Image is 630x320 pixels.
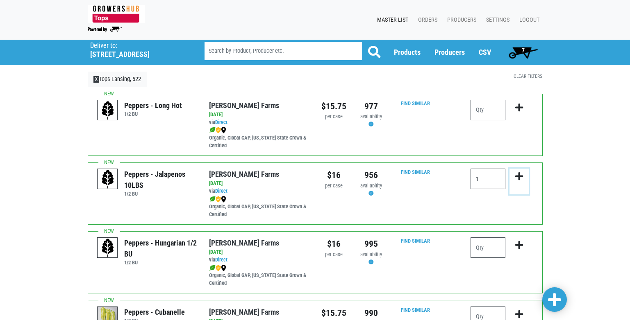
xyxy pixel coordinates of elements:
[216,265,221,271] img: safety-e55c860ca8c00a9c171001a62a92dabd.png
[98,238,118,258] img: placeholder-variety-43d6402dacf2d531de610a020419775a.svg
[124,237,197,259] div: Peppers - Hungarian 1/2 BU
[209,111,309,119] div: [DATE]
[209,187,309,195] div: via
[124,306,185,318] div: Peppers - Cubanelle
[215,188,227,194] a: Direct
[209,248,309,256] div: [DATE]
[321,169,346,182] div: $16
[401,100,430,106] a: Find Similar
[209,256,309,264] div: via
[88,72,147,87] a: XTops Lansing, 522
[522,47,525,54] span: 7
[209,264,309,287] div: Organic, Global GAP, [US_STATE] State Grown & Certified
[471,237,505,258] input: Qty
[401,169,430,175] a: Find Similar
[124,111,182,117] h6: 1/2 BU
[124,100,182,111] div: Peppers - Long Hot
[321,100,346,113] div: $15.75
[321,113,346,121] div: per case
[514,73,542,79] a: Clear Filters
[359,306,384,320] div: 990
[216,196,221,203] img: safety-e55c860ca8c00a9c171001a62a92dabd.png
[124,191,197,197] h6: 1/2 BU
[321,182,346,190] div: per case
[371,12,412,28] a: Master List
[360,113,382,119] span: availability
[209,170,279,178] a: [PERSON_NAME] Farms
[401,307,430,313] a: Find Similar
[209,265,216,271] img: leaf-e5c59151409436ccce96b2ca1b28e03c.png
[215,119,227,125] a: Direct
[209,239,279,247] a: [PERSON_NAME] Farms
[215,257,227,263] a: Direct
[394,48,421,56] a: Products
[360,251,382,257] span: availability
[221,265,226,271] img: map_marker-0e94453035b3232a4d21701695807de9.png
[359,237,384,250] div: 995
[321,237,346,250] div: $16
[209,127,216,133] img: leaf-e5c59151409436ccce96b2ca1b28e03c.png
[321,306,346,320] div: $15.75
[98,313,118,320] a: Peppers - Cubanelle
[209,308,279,316] a: [PERSON_NAME] Farms
[221,196,226,203] img: map_marker-0e94453035b3232a4d21701695807de9.png
[505,44,541,61] a: 7
[359,100,384,113] div: 977
[359,169,384,182] div: 956
[434,48,465,56] a: Producers
[221,127,226,133] img: map_marker-0e94453035b3232a4d21701695807de9.png
[90,40,190,59] span: Tops Lansing, 522 (2300 N Triphammer Rd #522, Ithaca, NY 14850, USA)
[209,195,309,219] div: Organic, Global GAP, [US_STATE] State Grown & Certified
[471,100,505,120] input: Qty
[471,169,505,189] input: Qty
[209,126,309,150] div: Organic, Global GAP, [US_STATE] State Grown & Certified
[480,12,513,28] a: Settings
[209,180,309,187] div: [DATE]
[360,183,382,189] span: availability
[98,169,118,189] img: placeholder-variety-43d6402dacf2d531de610a020419775a.svg
[90,50,184,59] h5: [STREET_ADDRESS]
[216,127,221,133] img: safety-e55c860ca8c00a9c171001a62a92dabd.png
[88,5,145,23] img: 279edf242af8f9d49a69d9d2afa010fb.png
[90,42,184,50] p: Deliver to:
[209,196,216,203] img: leaf-e5c59151409436ccce96b2ca1b28e03c.png
[401,238,430,244] a: Find Similar
[209,119,309,126] div: via
[205,42,362,60] input: Search by Product, Producer etc.
[98,100,118,121] img: placeholder-variety-43d6402dacf2d531de610a020419775a.svg
[124,169,197,191] div: Peppers - Jalapenos 10LBS
[209,101,279,110] a: [PERSON_NAME] Farms
[412,12,441,28] a: Orders
[93,76,100,83] span: X
[441,12,480,28] a: Producers
[88,27,122,32] img: Powered by Big Wheelbarrow
[513,12,543,28] a: Logout
[124,259,197,266] h6: 1/2 BU
[321,251,346,259] div: per case
[479,48,491,56] a: CSV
